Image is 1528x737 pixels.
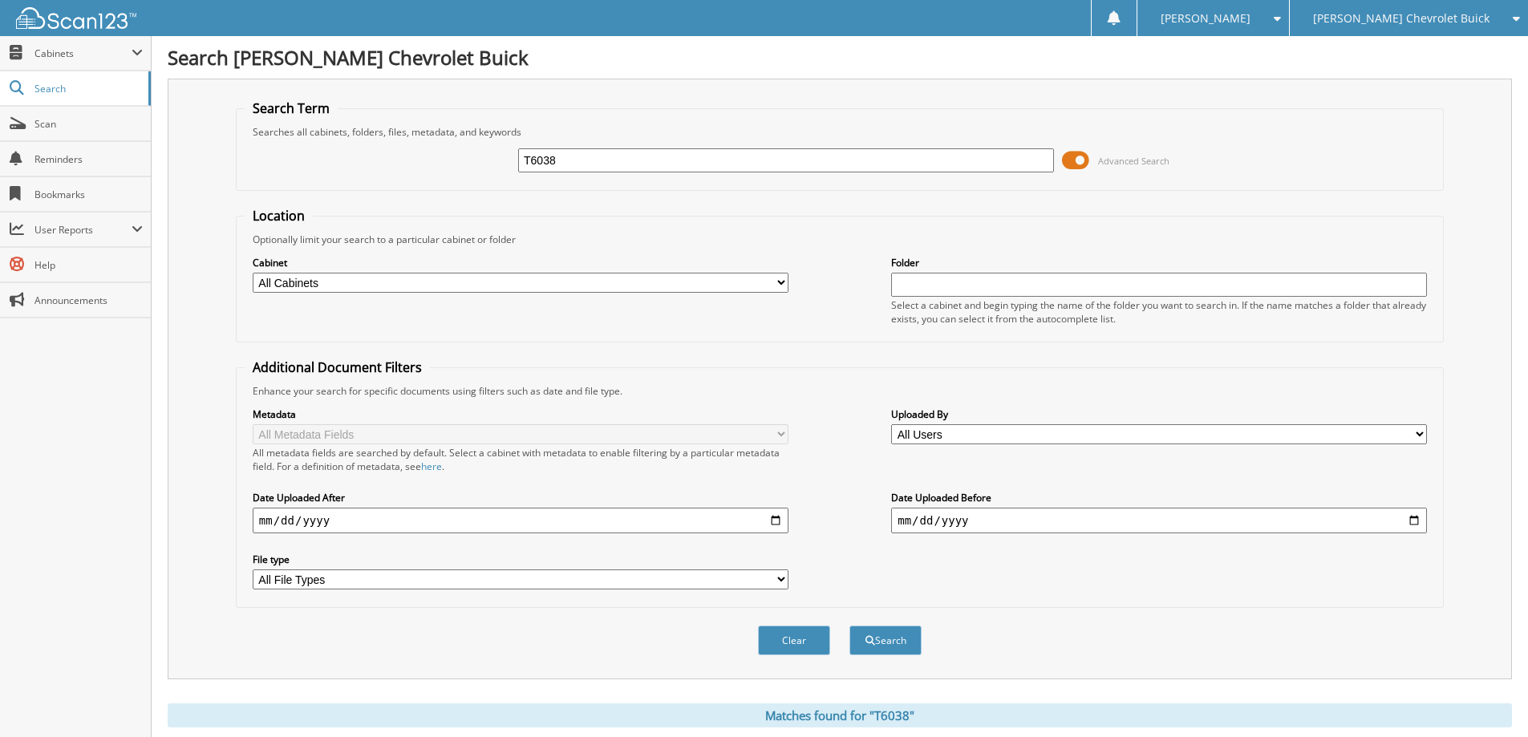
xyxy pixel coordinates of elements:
[34,82,140,95] span: Search
[34,258,143,272] span: Help
[1098,155,1169,167] span: Advanced Search
[758,626,830,655] button: Clear
[34,188,143,201] span: Bookmarks
[34,294,143,307] span: Announcements
[34,152,143,166] span: Reminders
[253,446,788,473] div: All metadata fields are searched by default. Select a cabinet with metadata to enable filtering b...
[421,460,442,473] a: here
[168,44,1512,71] h1: Search [PERSON_NAME] Chevrolet Buick
[245,233,1435,246] div: Optionally limit your search to a particular cabinet or folder
[245,384,1435,398] div: Enhance your search for specific documents using filters such as date and file type.
[253,491,788,504] label: Date Uploaded After
[16,7,136,29] img: scan123-logo-white.svg
[34,223,132,237] span: User Reports
[245,125,1435,139] div: Searches all cabinets, folders, files, metadata, and keywords
[891,256,1427,269] label: Folder
[1161,14,1250,23] span: [PERSON_NAME]
[253,508,788,533] input: start
[891,407,1427,421] label: Uploaded By
[253,553,788,566] label: File type
[34,47,132,60] span: Cabinets
[849,626,922,655] button: Search
[1313,14,1489,23] span: [PERSON_NAME] Chevrolet Buick
[253,407,788,421] label: Metadata
[245,99,338,117] legend: Search Term
[891,491,1427,504] label: Date Uploaded Before
[34,117,143,131] span: Scan
[245,207,313,225] legend: Location
[245,358,430,376] legend: Additional Document Filters
[891,298,1427,326] div: Select a cabinet and begin typing the name of the folder you want to search in. If the name match...
[891,508,1427,533] input: end
[253,256,788,269] label: Cabinet
[168,703,1512,727] div: Matches found for "T6038"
